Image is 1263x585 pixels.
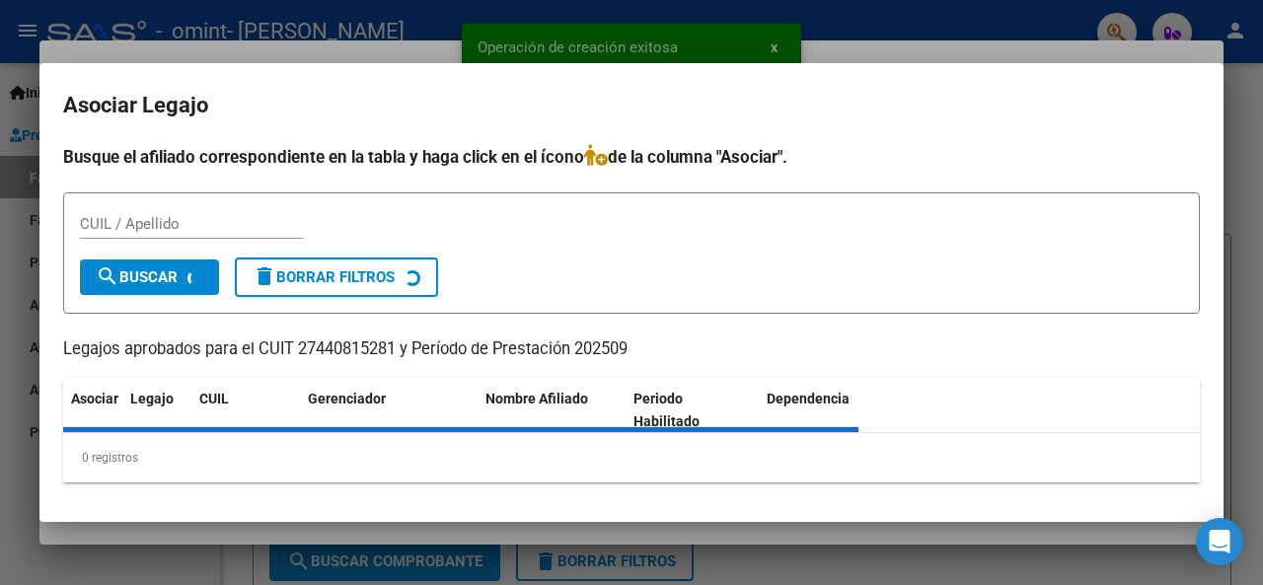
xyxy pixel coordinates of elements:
h2: Asociar Legajo [63,87,1200,124]
datatable-header-cell: Periodo Habilitado [626,378,759,443]
datatable-header-cell: Gerenciador [300,378,478,443]
datatable-header-cell: Dependencia [759,378,907,443]
span: Periodo Habilitado [633,391,700,429]
datatable-header-cell: Nombre Afiliado [478,378,626,443]
h4: Busque el afiliado correspondiente en la tabla y haga click en el ícono de la columna "Asociar". [63,144,1200,170]
p: Legajos aprobados para el CUIT 27440815281 y Período de Prestación 202509 [63,337,1200,362]
span: Dependencia [767,391,850,406]
span: Borrar Filtros [253,268,395,286]
span: Gerenciador [308,391,386,406]
datatable-header-cell: CUIL [191,378,300,443]
div: 0 registros [63,433,1200,482]
mat-icon: search [96,264,119,288]
span: CUIL [199,391,229,406]
datatable-header-cell: Asociar [63,378,122,443]
button: Buscar [80,259,219,295]
span: Asociar [71,391,118,406]
datatable-header-cell: Legajo [122,378,191,443]
button: Borrar Filtros [235,257,438,297]
span: Buscar [96,268,178,286]
span: Nombre Afiliado [485,391,588,406]
span: Legajo [130,391,174,406]
div: Open Intercom Messenger [1196,518,1243,565]
mat-icon: delete [253,264,276,288]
